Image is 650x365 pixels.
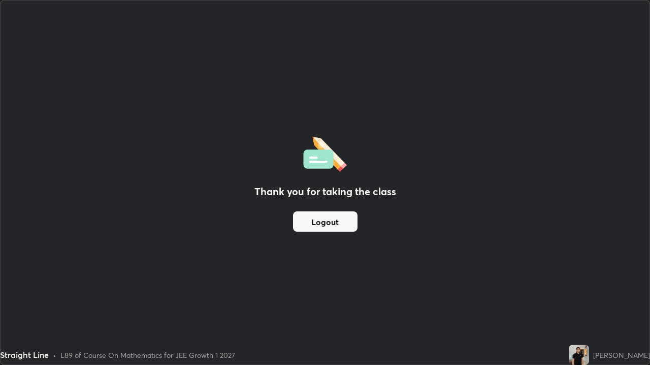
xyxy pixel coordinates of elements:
[569,345,589,365] img: 098a6166d9bb4ad3a3ccfdcc9c8a09dd.jpg
[303,133,347,172] img: offlineFeedback.1438e8b3.svg
[293,211,357,232] button: Logout
[53,350,56,360] div: •
[593,350,650,360] div: [PERSON_NAME]
[254,184,396,199] h2: Thank you for taking the class
[60,350,235,360] div: L89 of Course On Mathematics for JEE Growth 1 2027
